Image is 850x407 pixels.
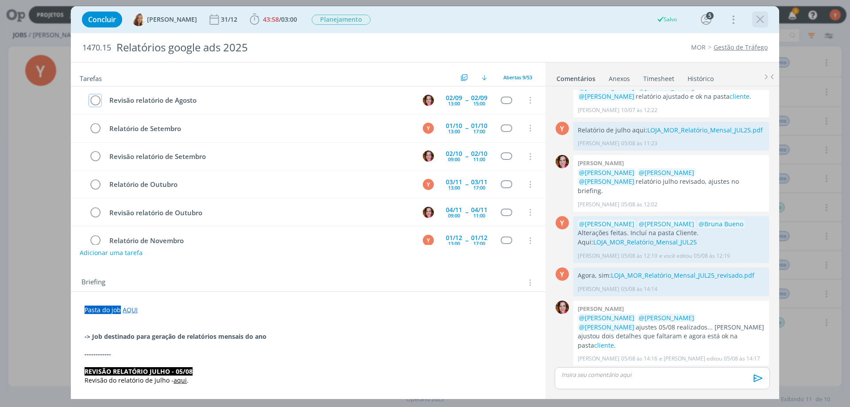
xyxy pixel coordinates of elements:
div: 01/10 [471,123,487,129]
span: Pasta do job [85,306,121,314]
div: 01/12 [446,235,462,241]
a: AQUI [123,306,138,314]
div: 17:00 [473,185,485,190]
button: Y [421,178,435,191]
span: 43:58 [263,15,279,23]
div: Y [423,179,434,190]
button: 5 [699,12,713,27]
button: Y [421,234,435,247]
a: Comentários [556,70,596,83]
button: B [421,93,435,107]
div: 13:00 [448,241,460,246]
img: B [423,95,434,106]
div: 02/10 [446,151,462,157]
div: Relatório de Outubro [105,179,414,190]
p: [PERSON_NAME] [578,355,619,363]
span: @[PERSON_NAME] [579,323,634,331]
div: Y [556,267,569,281]
span: @[PERSON_NAME] [639,220,694,228]
p: Agora, sim: [578,271,765,280]
img: B [556,155,569,168]
span: Concluir [88,16,116,23]
button: Adicionar uma tarefa [79,245,143,261]
a: LOJA_MOR_Relatório_Mensal_JUL25.pdf [647,126,763,134]
span: Tarefas [80,72,102,83]
div: Relatório de Setembro [105,123,414,134]
b: [PERSON_NAME] [578,305,624,313]
div: 17:00 [473,241,485,246]
span: e [PERSON_NAME] editou [659,355,722,363]
img: B [556,301,569,314]
a: aqui [174,376,187,384]
strong: -> Job destinado para geração de relatórios mensais do ano [85,332,267,341]
div: 31/12 [221,16,239,23]
span: @[PERSON_NAME] [579,92,634,101]
span: 03:00 [281,15,297,23]
div: 02/09 [446,95,462,101]
span: . [187,376,189,384]
p: relatório ajustado e ok na pasta . [578,83,765,101]
span: 05/08 às 14:14 [621,285,657,293]
span: -- [465,181,468,187]
span: @[PERSON_NAME] [639,83,694,92]
img: V [132,13,145,26]
span: @[PERSON_NAME] [639,168,694,177]
div: dialog [71,6,779,399]
button: Concluir [82,12,122,27]
span: 05/08 às 12:02 [621,201,657,209]
button: 43:58/03:00 [247,12,299,27]
div: 5 [706,12,714,19]
div: Relatórios google ads 2025 [113,37,479,58]
a: LOJA_MOR_Relatório_Mensal_JUL25 [593,238,697,246]
div: 17:00 [473,129,485,134]
a: Histórico [687,70,714,83]
span: -- [465,153,468,159]
span: 05/08 às 14:17 [724,355,760,363]
b: [PERSON_NAME] [578,159,624,167]
a: Gestão de Tráfego [714,43,768,51]
span: 05/08 às 12:19 [694,252,730,260]
span: @[PERSON_NAME] [579,83,634,92]
a: Timesheet [643,70,675,83]
div: Y [556,216,569,229]
span: @[PERSON_NAME] [579,177,634,186]
span: Abertas 9/53 [503,74,532,81]
div: Salvo [656,16,677,23]
img: arrow-down.svg [482,75,487,80]
div: Anexos [609,74,630,83]
div: Y [423,123,434,134]
div: Revisão relatório de Agosto [105,95,414,106]
span: Planejamento [312,15,371,25]
p: ajustes 05/08 realizados... [PERSON_NAME] ajustou dois detalhes que faltaram e agora está ok na p... [578,314,765,350]
span: 05/08 às 14:16 [621,355,657,363]
span: Revisão do relatório de julho - [85,376,174,384]
div: 11:00 [473,213,485,218]
span: @Bruna Bueno [699,220,743,228]
strong: REVISÃO RELATÓRIO JULHO - 05/08 [85,367,193,376]
span: 05/08 às 11:23 [621,140,657,147]
button: B [421,205,435,219]
p: Alterações feitas. Incluí na pasta Cliente. Aqui: [578,229,765,247]
p: [PERSON_NAME] [578,140,619,147]
div: 01/10 [446,123,462,129]
div: 13:00 [448,129,460,134]
div: 03/11 [446,179,462,185]
span: 05/08 às 12:19 [621,252,657,260]
div: Revisão relatório de Outubro [105,207,414,218]
p: [PERSON_NAME] [578,285,619,293]
div: Revisão relatório de Setembro [105,151,414,162]
span: -- [465,209,468,215]
span: @[PERSON_NAME] [639,314,694,322]
span: @[PERSON_NAME] [579,220,634,228]
div: 01/12 [471,235,487,241]
div: 02/10 [471,151,487,157]
strong: ------------ [85,350,111,358]
p: [PERSON_NAME] [578,106,619,114]
p: [PERSON_NAME] [578,201,619,209]
a: MOR [691,43,706,51]
span: @[PERSON_NAME] [579,168,634,177]
img: B [423,207,434,218]
div: 13:00 [448,185,460,190]
div: 04/11 [471,207,487,213]
div: 13:00 [448,101,460,106]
